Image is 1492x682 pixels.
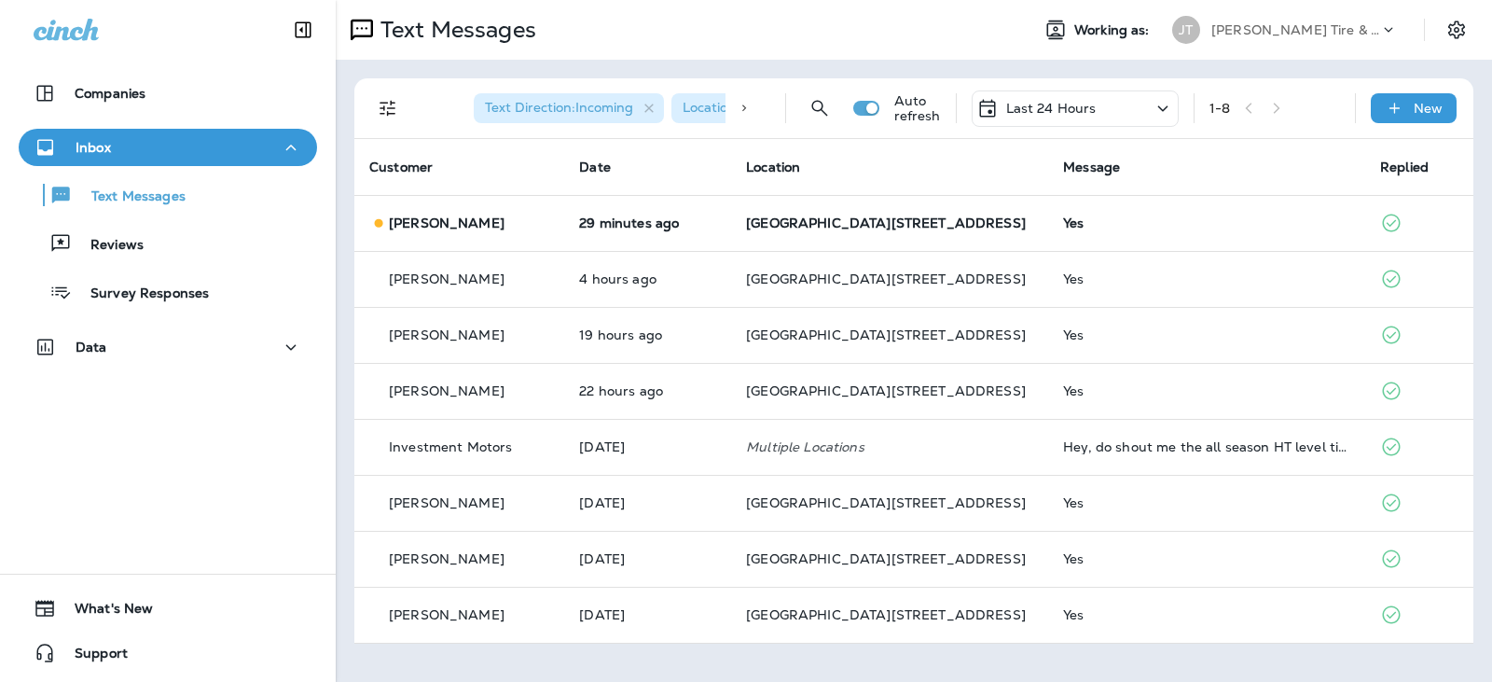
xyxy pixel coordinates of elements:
p: Oct 15, 2025 01:48 PM [579,216,716,230]
p: [PERSON_NAME] [389,271,504,286]
span: Location : [GEOGRAPHIC_DATA][STREET_ADDRESS] [683,99,1015,116]
p: Oct 14, 2025 09:47 AM [579,551,716,566]
span: [GEOGRAPHIC_DATA][STREET_ADDRESS] [746,271,1026,287]
div: Yes [1063,216,1350,230]
button: Support [19,634,317,672]
button: Settings [1440,13,1473,47]
p: [PERSON_NAME] [389,495,504,510]
button: Data [19,328,317,366]
p: Last 24 Hours [1006,101,1097,116]
span: Customer [369,159,433,175]
span: [GEOGRAPHIC_DATA][STREET_ADDRESS] [746,383,1026,399]
p: [PERSON_NAME] [389,607,504,622]
div: Yes [1063,383,1350,398]
p: [PERSON_NAME] Tire & Auto [1211,22,1379,37]
div: Hey, do shout me the all season HT level tires too thanks [1063,439,1350,454]
span: What's New [56,601,153,623]
span: [GEOGRAPHIC_DATA][STREET_ADDRESS] [746,550,1026,567]
div: Yes [1063,495,1350,510]
p: [PERSON_NAME] [389,383,504,398]
p: Companies [75,86,145,101]
p: Text Messages [373,16,536,44]
p: [PERSON_NAME] [389,216,504,230]
p: Oct 14, 2025 03:56 PM [579,383,716,398]
p: Text Messages [73,188,186,206]
span: [GEOGRAPHIC_DATA][STREET_ADDRESS] [746,215,1026,231]
span: Support [56,646,128,668]
button: Search Messages [801,90,838,127]
button: Reviews [19,224,317,263]
div: JT [1172,16,1200,44]
button: Companies [19,75,317,112]
span: Text Direction : Incoming [485,99,633,116]
p: Data [76,340,107,355]
div: Location:[GEOGRAPHIC_DATA][STREET_ADDRESS] [671,93,1007,123]
p: [PERSON_NAME] [389,551,504,566]
span: [GEOGRAPHIC_DATA][STREET_ADDRESS] [746,327,1026,343]
span: Replied [1380,159,1429,175]
p: Survey Responses [72,285,209,303]
span: [GEOGRAPHIC_DATA][STREET_ADDRESS] [746,606,1026,623]
button: Survey Responses [19,272,317,312]
p: [PERSON_NAME] [389,327,504,342]
div: Yes [1063,551,1350,566]
p: Reviews [72,237,144,255]
button: Inbox [19,129,317,166]
p: Auto refresh [894,93,941,123]
p: Multiple Locations [746,439,1033,454]
p: Oct 14, 2025 09:00 AM [579,607,716,622]
div: Yes [1063,607,1350,622]
p: Oct 14, 2025 06:33 PM [579,327,716,342]
button: What's New [19,590,317,627]
div: 1 - 8 [1209,101,1230,116]
div: Yes [1063,271,1350,286]
p: Oct 14, 2025 09:47 AM [579,495,716,510]
p: Oct 14, 2025 11:17 AM [579,439,716,454]
p: New [1414,101,1443,116]
p: Investment Motors [389,439,512,454]
p: Oct 15, 2025 09:32 AM [579,271,716,286]
span: Location [746,159,800,175]
p: Inbox [76,140,111,155]
span: Message [1063,159,1120,175]
div: Text Direction:Incoming [474,93,664,123]
button: Text Messages [19,175,317,215]
span: Date [579,159,611,175]
span: Working as: [1074,22,1154,38]
div: Yes [1063,327,1350,342]
span: [GEOGRAPHIC_DATA][STREET_ADDRESS] [746,494,1026,511]
button: Filters [369,90,407,127]
button: Collapse Sidebar [277,11,329,49]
